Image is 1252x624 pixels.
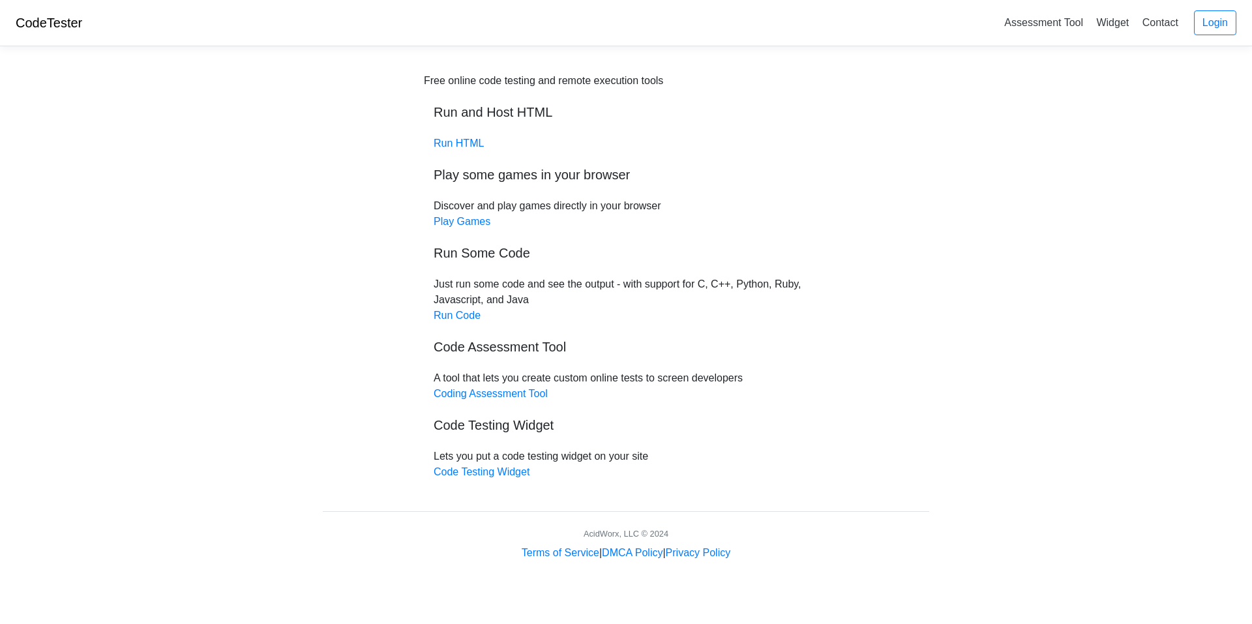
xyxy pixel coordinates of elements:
[434,417,818,433] h5: Code Testing Widget
[434,310,481,321] a: Run Code
[434,245,818,261] h5: Run Some Code
[522,547,599,558] a: Terms of Service
[666,547,731,558] a: Privacy Policy
[16,16,82,30] a: CodeTester
[1091,12,1134,33] a: Widget
[602,547,663,558] a: DMCA Policy
[434,167,818,183] h5: Play some games in your browser
[1137,12,1184,33] a: Contact
[434,138,484,149] a: Run HTML
[434,466,529,477] a: Code Testing Widget
[584,527,668,540] div: AcidWorx, LLC © 2024
[424,73,828,480] div: Discover and play games directly in your browser Just run some code and see the output - with sup...
[424,73,663,89] div: Free online code testing and remote execution tools
[434,104,818,120] h5: Run and Host HTML
[434,388,548,399] a: Coding Assessment Tool
[999,12,1088,33] a: Assessment Tool
[1194,10,1236,35] a: Login
[434,339,818,355] h5: Code Assessment Tool
[434,216,490,227] a: Play Games
[522,545,730,561] div: | |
